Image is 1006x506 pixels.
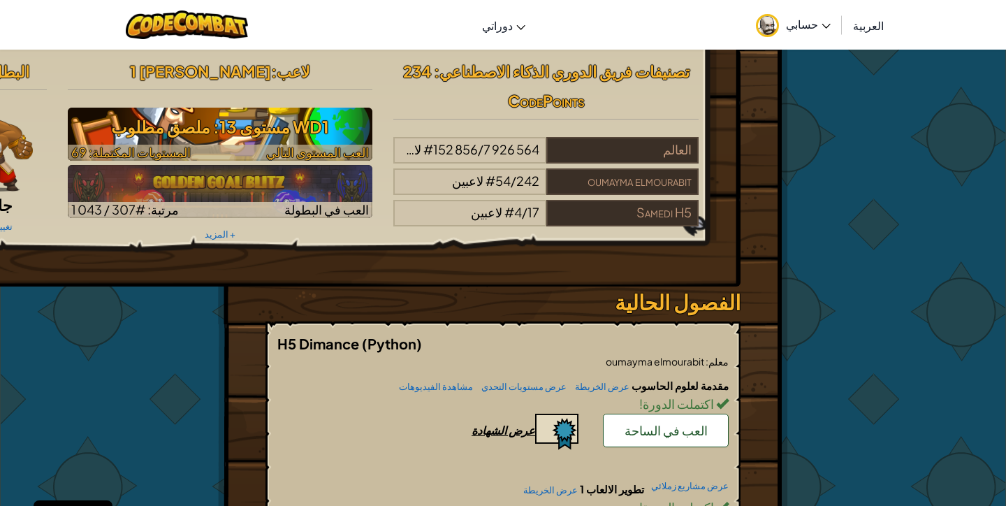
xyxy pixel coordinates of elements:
[853,18,884,33] span: العربية
[516,173,539,189] span: 242
[362,335,422,352] span: (Python)
[130,62,271,81] span: [PERSON_NAME] 1
[756,14,779,37] img: avatar
[495,173,511,189] span: 54
[578,482,644,496] span: تطوير الالعاب 1
[393,150,699,166] a: العالم#152 856/7 926 564لاعبين
[475,6,532,44] a: دوراتي
[392,381,473,392] a: مشاهدة الفيديوهات
[708,355,729,368] span: معلم
[452,173,483,189] span: لاعبين
[486,173,495,189] span: #
[527,204,539,220] span: 17
[471,204,502,220] span: لاعبين
[535,414,578,450] img: certificate-icon.png
[511,173,516,189] span: /
[439,62,690,81] span: تصنيفات فريق الدوري الذكاء الاصطناعي
[504,204,514,220] span: #
[516,484,578,496] a: عرض الخريطة
[205,229,235,240] a: + المزيد
[68,108,373,161] a: العب المستوى التالي
[393,182,699,198] a: oumayma elmourabit#54/242لاعبين
[644,482,729,491] a: عرض مشاريع زملائي
[546,168,699,195] div: oumayma elmourabit
[271,62,277,81] span: :
[403,62,585,110] span: : 234 CodePoints
[277,62,310,81] span: لاعب
[514,204,522,220] span: 4
[482,18,513,33] span: دوراتي
[786,17,831,31] span: حسابي
[472,423,589,438] a: عرض الشهادة
[522,204,527,220] span: /
[546,137,699,164] div: العالم
[706,355,708,368] span: :
[433,141,478,157] span: 152 856
[472,423,535,438] div: عرض الشهادة
[68,165,373,218] img: Golden Goal
[68,108,373,161] img: WD1 مستوى 13: ملصق مطلوب
[749,3,838,47] a: حسابي
[68,111,373,143] h3: WD1 مستوى 13: ملصق مطلوب
[71,144,191,160] span: المستويات المكتملة: 69
[284,201,369,217] span: العب في البطولة
[606,355,706,368] span: oumayma elmourabit
[423,141,433,157] span: #
[643,396,716,412] span: اكتملت الدورة
[126,10,248,39] img: CodeCombat logo
[639,396,643,412] span: !
[546,200,699,226] div: Samedi H5
[478,141,483,157] span: /
[277,335,362,352] span: H5 Dimance
[265,287,741,318] h3: الفصول الحالية
[568,381,629,392] a: عرض الخريطة
[629,379,729,392] span: مقدمة لعلوم الحاسوب
[483,141,539,157] span: 7 926 564
[390,141,421,157] span: لاعبين
[625,422,708,438] span: العب في الساحة
[474,381,567,392] a: عرض مستويات التحدي
[393,213,699,229] a: Samedi H5#4/17لاعبين
[266,144,369,160] span: العب المستوى التالي
[71,201,179,217] span: مرتبة: #307 / 1 043
[846,6,891,44] a: العربية
[68,165,373,218] a: مرتبة: #307 / 1 043العب في البطولة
